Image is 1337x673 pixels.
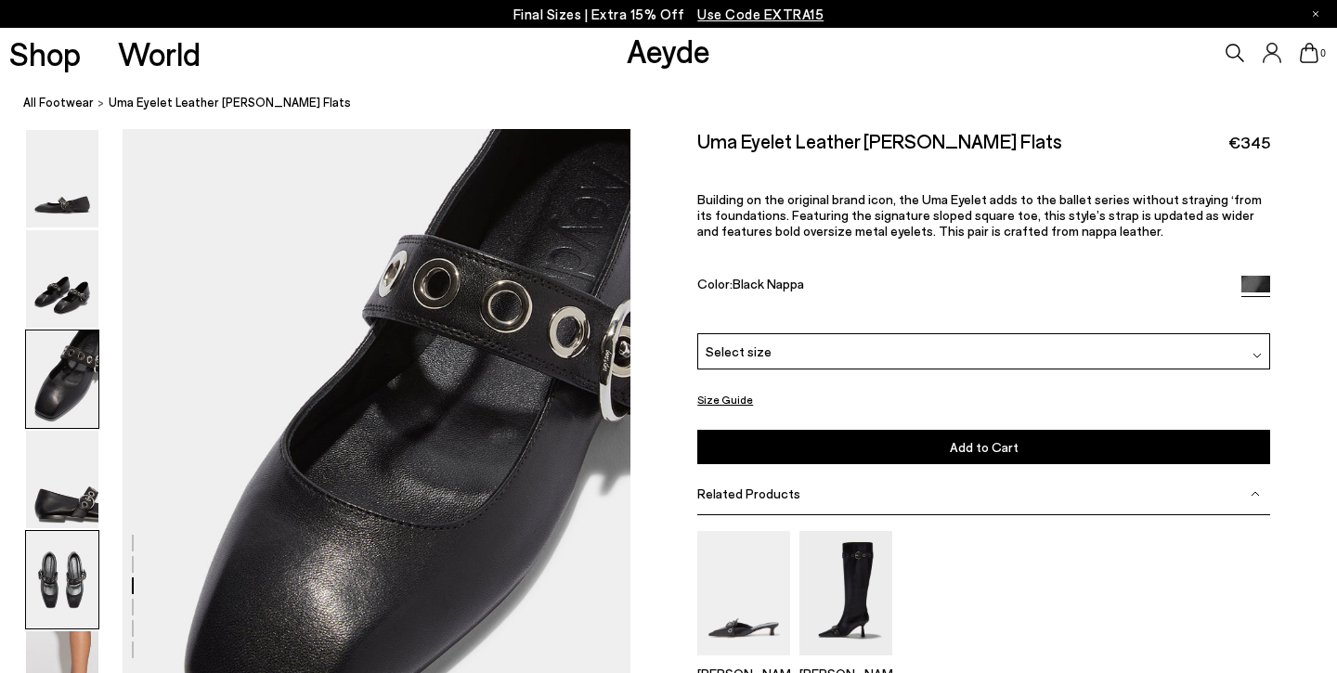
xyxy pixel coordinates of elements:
[733,275,804,291] span: Black Nappa
[23,78,1337,129] nav: breadcrumb
[26,330,98,428] img: Uma Eyelet Leather Mary-Janes Flats - Image 3
[697,485,800,501] span: Related Products
[697,129,1062,152] h2: Uma Eyelet Leather [PERSON_NAME] Flats
[697,388,753,411] button: Size Guide
[26,130,98,227] img: Uma Eyelet Leather Mary-Janes Flats - Image 1
[697,430,1270,464] button: Add to Cart
[26,230,98,328] img: Uma Eyelet Leather Mary-Janes Flats - Image 2
[706,342,772,361] span: Select size
[697,191,1270,239] p: Building on the original brand icon, the Uma Eyelet adds to the ballet series without straying ‘f...
[513,3,824,26] p: Final Sizes | Extra 15% Off
[697,6,824,22] span: Navigate to /collections/ss25-final-sizes
[1318,48,1328,58] span: 0
[109,93,351,112] span: Uma Eyelet Leather [PERSON_NAME] Flats
[799,531,892,654] img: Vivian Eyelet High Boots
[1253,351,1262,360] img: svg%3E
[1251,489,1260,498] img: svg%3E
[118,37,201,70] a: World
[697,531,790,654] img: Danielle Eyelet Mules
[950,439,1019,455] span: Add to Cart
[1228,131,1270,154] span: €345
[23,93,94,112] a: All Footwear
[26,431,98,528] img: Uma Eyelet Leather Mary-Janes Flats - Image 4
[697,275,1223,296] div: Color:
[9,37,81,70] a: Shop
[1300,43,1318,63] a: 0
[26,531,98,628] img: Uma Eyelet Leather Mary-Janes Flats - Image 5
[627,31,710,70] a: Aeyde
